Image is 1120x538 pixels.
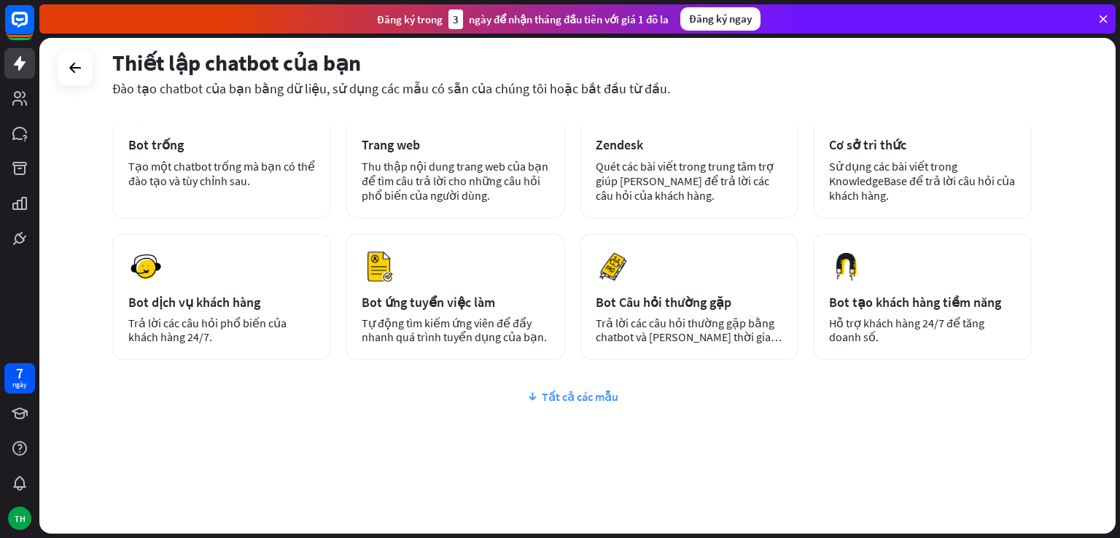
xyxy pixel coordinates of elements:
[596,294,731,311] font: Bot Câu hỏi thường gặp
[596,136,643,153] font: Zendesk
[112,49,361,77] font: Thiết lập chatbot của bạn
[12,6,55,50] button: Mở tiện ích trò chuyện LiveChat
[4,363,35,394] a: 7 ngày
[469,12,669,26] font: ngày để nhận tháng đầu tiên với giá 1 đô la
[596,159,774,203] font: Quét các bài viết trong trung tâm trợ giúp [PERSON_NAME] để trả lời các câu hỏi của khách hàng.
[542,389,618,404] font: Tất cả các mẫu
[12,380,27,389] font: ngày
[362,159,548,203] font: Thu thập nội dung trang web của bạn để tìm câu trả lời cho những câu hỏi phổ biến của người dùng.
[689,12,752,26] font: Đăng ký ngay
[16,364,23,382] font: 7
[829,159,1015,203] font: Sử dụng các bài viết trong KnowledgeBase để trả lời câu hỏi của khách hàng.
[15,513,26,524] font: TH
[377,12,443,26] font: Đăng ký trong
[112,80,670,97] font: Đào tạo chatbot của bạn bằng dữ liệu, sử dụng các mẫu có sẵn của chúng tôi hoặc bắt đầu từ đầu.
[362,294,495,311] font: Bot ứng tuyển việc làm
[362,136,420,153] font: Trang web
[829,316,984,344] font: Hỗ trợ khách hàng 24/7 để tăng doanh số.
[596,316,782,358] font: Trả lời các câu hỏi thường gặp bằng chatbot và [PERSON_NAME] thời gian của bạn.
[128,136,184,153] font: Bot trống
[128,316,287,344] font: Trả lời các câu hỏi phổ biến của khách hàng 24/7.
[829,294,1001,311] font: Bot tạo khách hàng tiềm năng
[362,316,547,344] font: Tự động tìm kiếm ứng viên để đẩy nhanh quá trình tuyển dụng của bạn.
[128,294,260,311] font: Bot dịch vụ khách hàng
[128,159,315,188] font: Tạo một chatbot trống mà bạn có thể đào tạo và tùy chỉnh sau.
[829,136,906,153] font: Cơ sở tri thức
[453,12,459,26] font: 3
